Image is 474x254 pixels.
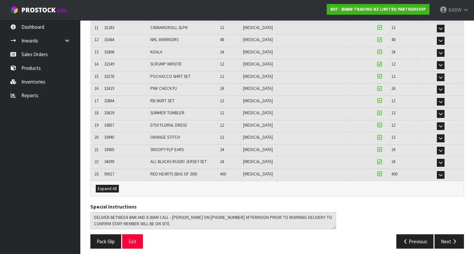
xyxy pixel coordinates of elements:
span: 31664 [104,37,114,42]
span: 12 [220,122,224,128]
span: 12 [220,98,224,104]
span: 12 [391,61,395,67]
span: 31808 [104,49,114,55]
span: 12 [391,134,395,140]
span: 12 [391,74,395,79]
span: 24 [391,49,395,55]
span: RB SKIRT SET [150,98,174,104]
span: SNOOPY FLP EARS [150,147,184,152]
span: [MEDICAL_DATA] [243,159,273,164]
span: 12 [220,134,224,140]
span: 15 [94,74,98,79]
span: [MEDICAL_DATA] [243,74,273,79]
span: 33629 [104,110,114,116]
span: [MEDICAL_DATA] [243,122,273,128]
span: 24 [220,86,224,91]
span: ORANGE STITCH [150,134,180,140]
span: 90017 [104,171,114,177]
span: [MEDICAL_DATA] [243,37,273,42]
span: 33965 [104,147,114,152]
span: 32278 [104,74,114,79]
label: Special Instructions [90,203,137,210]
span: 24 [391,86,395,91]
button: Next [434,234,464,249]
span: 33857 [104,122,114,128]
span: 31183 [104,25,114,30]
span: Expand All [98,186,117,192]
span: 12 [391,110,395,116]
span: SCRUMP WRISTIE [150,61,182,67]
span: 22 [94,159,98,164]
img: cube-alt.png [10,6,18,14]
span: KOALA [150,49,162,55]
span: 12 [391,98,395,104]
span: [MEDICAL_DATA] [243,25,273,30]
span: 12 [220,110,224,116]
span: CINNAMOROLL SLPR [150,25,188,30]
span: BABW [448,7,462,13]
span: NRL WARRIORS [150,37,178,42]
span: ProStock [21,6,56,14]
span: 21 [94,147,98,152]
span: 12 [94,37,98,42]
span: 12 [391,25,395,30]
span: 32864 [104,98,114,104]
span: 32419 [104,86,114,91]
span: 400 [220,171,226,177]
button: Previous [396,234,434,249]
span: 24 [391,159,395,164]
span: 12 [391,122,395,128]
span: 48 [391,37,395,42]
span: 12 [220,61,224,67]
span: 14 [94,61,98,67]
span: RED HEARTS (BAG OF 200) [150,171,197,177]
span: 24 [220,159,224,164]
span: [MEDICAL_DATA] [243,86,273,91]
span: 12 [220,74,224,79]
span: POCHACCO SHRT SET [150,74,190,79]
span: 11 [94,25,98,30]
span: PNK CHECK PJ [150,86,177,91]
strong: B07 - BABW TRADING NZ LIMITED PARTNERSHIP [330,6,426,12]
span: SUMMER TUMBLER [150,110,184,116]
span: 23 [94,171,98,177]
span: 48 [220,37,224,42]
span: [MEDICAL_DATA] [243,98,273,104]
span: 24 [220,49,224,55]
span: 24 [220,147,224,152]
button: Exit [122,234,143,249]
span: [MEDICAL_DATA] [243,147,273,152]
button: Expand All [96,185,119,193]
small: WMS [57,7,67,14]
span: 33940 [104,134,114,140]
span: 32149 [104,61,114,67]
span: 13 [94,49,98,55]
span: [MEDICAL_DATA] [243,61,273,67]
span: 24 [391,147,395,152]
span: 400 [391,171,397,177]
span: ALL BLACKS RUGBY JERSEY SET [150,159,207,164]
span: 17 [94,98,98,104]
span: 19 [94,122,98,128]
span: 34099 [104,159,114,164]
span: [MEDICAL_DATA] [243,49,273,55]
span: 18 [94,110,98,116]
span: 12 [220,25,224,30]
span: DTSY FLORAL DRESS [150,122,187,128]
span: 20 [94,134,98,140]
button: Pack Slip [90,234,121,249]
span: [MEDICAL_DATA] [243,134,273,140]
span: [MEDICAL_DATA] [243,110,273,116]
span: 16 [94,86,98,91]
span: [MEDICAL_DATA] [243,171,273,177]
